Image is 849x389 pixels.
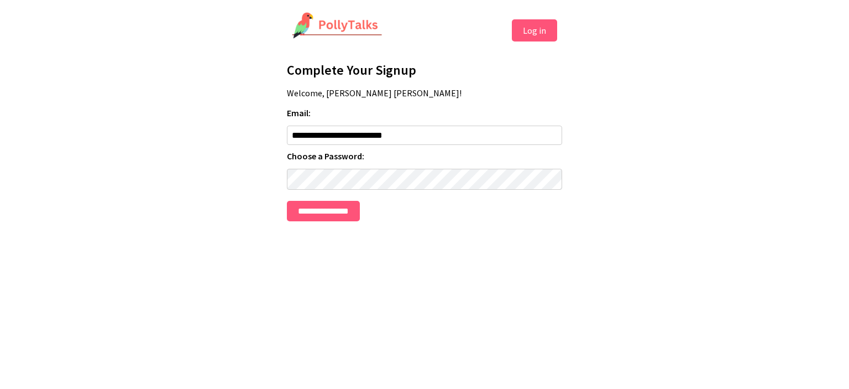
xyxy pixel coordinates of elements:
img: PollyTalks Logo [292,12,382,40]
label: Email: [287,107,562,118]
button: Log in [512,19,557,42]
h1: Complete Your Signup [287,61,562,79]
p: Welcome, [PERSON_NAME] [PERSON_NAME]! [287,87,562,98]
label: Choose a Password: [287,151,562,162]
